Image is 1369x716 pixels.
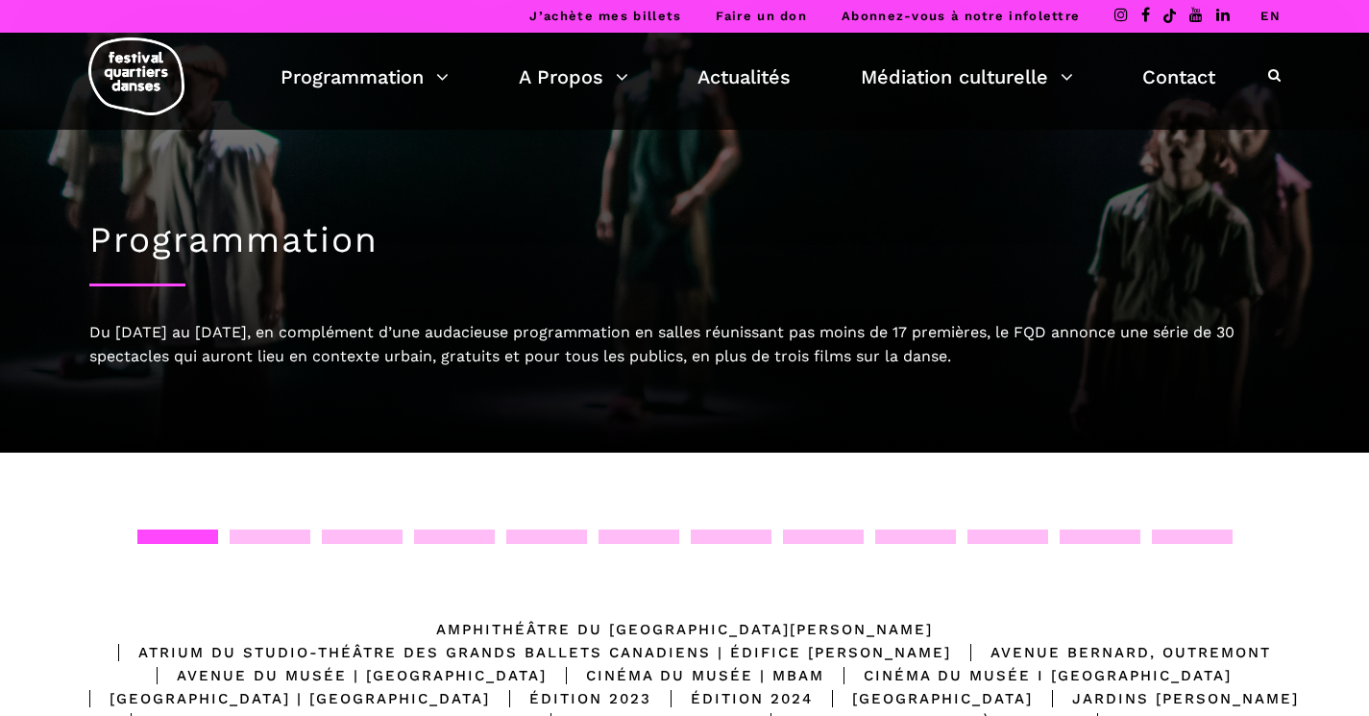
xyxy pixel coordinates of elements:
[137,664,547,687] div: Avenue du Musée | [GEOGRAPHIC_DATA]
[951,641,1271,664] div: Avenue Bernard, Outremont
[813,687,1033,710] div: [GEOGRAPHIC_DATA]
[89,219,1281,261] h1: Programmation
[89,320,1281,369] div: Du [DATE] au [DATE], en complément d’une audacieuse programmation en salles réunissant pas moins ...
[1033,687,1299,710] div: Jardins [PERSON_NAME]
[1142,61,1215,93] a: Contact
[70,687,490,710] div: [GEOGRAPHIC_DATA] | [GEOGRAPHIC_DATA]
[547,664,824,687] div: Cinéma du Musée | MBAM
[716,9,807,23] a: Faire un don
[651,687,813,710] div: Édition 2024
[99,641,951,664] div: Atrium du Studio-Théâtre des Grands Ballets Canadiens | Édifice [PERSON_NAME]
[824,664,1232,687] div: Cinéma du Musée I [GEOGRAPHIC_DATA]
[519,61,628,93] a: A Propos
[1260,9,1281,23] a: EN
[697,61,791,93] a: Actualités
[490,687,651,710] div: Édition 2023
[281,61,449,93] a: Programmation
[436,618,933,641] div: Amphithéâtre du [GEOGRAPHIC_DATA][PERSON_NAME]
[861,61,1073,93] a: Médiation culturelle
[842,9,1080,23] a: Abonnez-vous à notre infolettre
[529,9,681,23] a: J’achète mes billets
[88,37,184,115] img: logo-fqd-med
